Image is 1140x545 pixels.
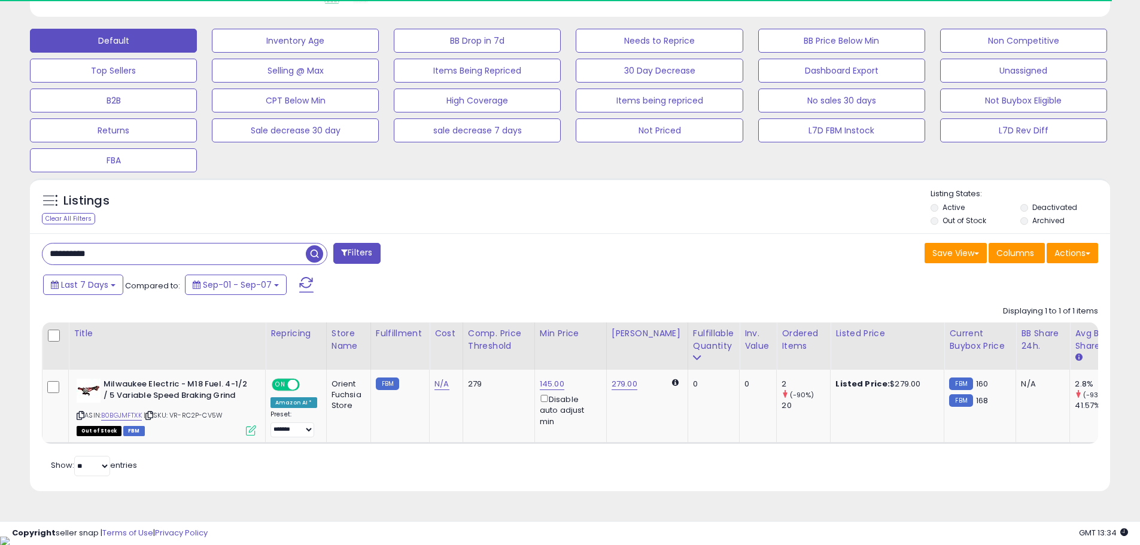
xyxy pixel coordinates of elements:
[693,379,730,389] div: 0
[540,378,564,390] a: 145.00
[434,378,449,390] a: N/A
[394,118,561,142] button: sale decrease 7 days
[790,390,814,400] small: (-90%)
[989,243,1045,263] button: Columns
[144,410,223,420] span: | SKU: VR-RC2P-CV5W
[1021,327,1065,352] div: BB Share 24h.
[376,327,424,340] div: Fulfillment
[540,327,601,340] div: Min Price
[949,377,972,390] small: FBM
[270,410,317,437] div: Preset:
[30,29,197,53] button: Default
[758,118,925,142] button: L7D FBM Instock
[540,392,597,427] div: Disable auto adjust min
[1032,202,1077,212] label: Deactivated
[12,527,56,538] strong: Copyright
[835,379,935,389] div: $279.00
[1021,379,1060,389] div: N/A
[123,426,145,436] span: FBM
[1047,243,1098,263] button: Actions
[43,275,123,295] button: Last 7 Days
[1079,527,1128,538] span: 2025-09-15 13:34 GMT
[376,377,399,390] small: FBM
[782,400,830,411] div: 20
[1075,400,1123,411] div: 41.57%
[576,89,743,112] button: Items being repriced
[576,59,743,83] button: 30 Day Decrease
[104,379,249,404] b: Milwaukee Electric - M18 Fuel. 4-1/2 / 5 Variable Speed Braking Grind
[332,327,366,352] div: Store Name
[298,380,317,390] span: OFF
[203,279,272,291] span: Sep-01 - Sep-07
[394,89,561,112] button: High Coverage
[943,202,965,212] label: Active
[940,29,1107,53] button: Non Competitive
[744,327,771,352] div: Inv. value
[949,327,1011,352] div: Current Buybox Price
[63,193,110,209] h5: Listings
[74,327,260,340] div: Title
[996,247,1034,259] span: Columns
[744,379,767,389] div: 0
[30,148,197,172] button: FBA
[468,327,530,352] div: Comp. Price Threshold
[101,410,142,421] a: B0BGJMFTXK
[940,118,1107,142] button: L7D Rev Diff
[612,378,637,390] a: 279.00
[943,215,986,226] label: Out of Stock
[835,327,939,340] div: Listed Price
[835,378,890,389] b: Listed Price:
[185,275,287,295] button: Sep-01 - Sep-07
[270,397,317,408] div: Amazon AI *
[394,29,561,53] button: BB Drop in 7d
[1032,215,1065,226] label: Archived
[77,379,256,434] div: ASIN:
[12,528,208,539] div: seller snap | |
[468,379,525,389] div: 279
[976,378,988,389] span: 160
[77,379,101,403] img: 412MteMrd9L._SL40_.jpg
[782,327,825,352] div: Ordered Items
[1003,306,1098,317] div: Displaying 1 to 1 of 1 items
[758,59,925,83] button: Dashboard Export
[693,327,734,352] div: Fulfillable Quantity
[61,279,108,291] span: Last 7 Days
[976,395,988,406] span: 168
[1075,379,1123,389] div: 2.8%
[1075,352,1082,363] small: Avg BB Share.
[576,29,743,53] button: Needs to Reprice
[273,380,288,390] span: ON
[940,59,1107,83] button: Unassigned
[925,243,987,263] button: Save View
[949,394,972,407] small: FBM
[1083,390,1117,400] small: (-93.26%)
[931,188,1110,200] p: Listing States:
[758,29,925,53] button: BB Price Below Min
[212,29,379,53] button: Inventory Age
[30,59,197,83] button: Top Sellers
[1075,327,1118,352] div: Avg BB Share
[576,118,743,142] button: Not Priced
[30,89,197,112] button: B2B
[77,426,121,436] span: All listings that are currently out of stock and unavailable for purchase on Amazon
[333,243,380,264] button: Filters
[212,89,379,112] button: CPT Below Min
[332,379,361,412] div: Orient Fuchsia Store
[782,379,830,389] div: 2
[30,118,197,142] button: Returns
[212,59,379,83] button: Selling @ Max
[125,280,180,291] span: Compared to:
[940,89,1107,112] button: Not Buybox Eligible
[155,527,208,538] a: Privacy Policy
[394,59,561,83] button: Items Being Repriced
[51,459,137,471] span: Show: entries
[434,327,458,340] div: Cost
[612,327,683,340] div: [PERSON_NAME]
[270,327,321,340] div: Repricing
[212,118,379,142] button: Sale decrease 30 day
[102,527,153,538] a: Terms of Use
[42,213,95,224] div: Clear All Filters
[758,89,925,112] button: No sales 30 days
